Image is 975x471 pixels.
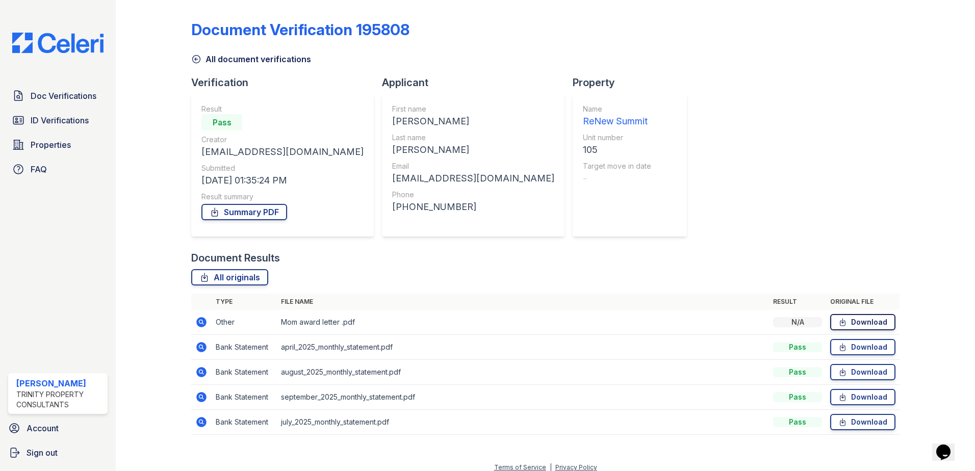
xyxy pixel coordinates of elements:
a: Doc Verifications [8,86,108,106]
div: [PERSON_NAME] [392,143,554,157]
a: Privacy Policy [555,463,597,471]
div: Email [392,161,554,171]
div: [EMAIL_ADDRESS][DOMAIN_NAME] [392,171,554,186]
td: july_2025_monthly_statement.pdf [277,410,769,435]
div: Result [201,104,364,114]
div: [PERSON_NAME] [392,114,554,128]
a: Account [4,418,112,438]
a: Download [830,364,895,380]
div: Document Results [191,251,280,265]
div: Trinity Property Consultants [16,389,104,410]
a: All document verifications [191,53,311,65]
a: Properties [8,135,108,155]
td: Bank Statement [212,385,277,410]
a: Summary PDF [201,204,287,220]
div: Phone [392,190,554,200]
div: ReNew Summit [583,114,651,128]
a: All originals [191,269,268,285]
div: - [583,171,651,186]
td: Mom award letter .pdf [277,310,769,335]
td: april_2025_monthly_statement.pdf [277,335,769,360]
a: Download [830,414,895,430]
iframe: chat widget [932,430,965,461]
div: Creator [201,135,364,145]
a: Sign out [4,442,112,463]
div: Result summary [201,192,364,202]
div: Pass [773,392,822,402]
div: First name [392,104,554,114]
div: Submitted [201,163,364,173]
a: ID Verifications [8,110,108,130]
div: N/A [773,317,822,327]
td: september_2025_monthly_statement.pdf [277,385,769,410]
th: Result [769,294,826,310]
span: FAQ [31,163,47,175]
div: [PERSON_NAME] [16,377,104,389]
div: Pass [773,367,822,377]
a: Download [830,339,895,355]
a: Download [830,389,895,405]
td: Bank Statement [212,335,277,360]
td: Bank Statement [212,360,277,385]
div: [PHONE_NUMBER] [392,200,554,214]
span: Doc Verifications [31,90,96,102]
td: Bank Statement [212,410,277,435]
span: Sign out [27,447,58,459]
span: Account [27,422,59,434]
a: Name ReNew Summit [583,104,651,128]
span: ID Verifications [31,114,89,126]
div: Property [573,75,695,90]
td: Other [212,310,277,335]
a: Terms of Service [494,463,546,471]
div: Pass [773,417,822,427]
div: Name [583,104,651,114]
div: 105 [583,143,651,157]
div: [EMAIL_ADDRESS][DOMAIN_NAME] [201,145,364,159]
span: Properties [31,139,71,151]
div: Pass [773,342,822,352]
div: Last name [392,133,554,143]
td: august_2025_monthly_statement.pdf [277,360,769,385]
div: Unit number [583,133,651,143]
a: Download [830,314,895,330]
div: [DATE] 01:35:24 PM [201,173,364,188]
th: Type [212,294,277,310]
div: Verification [191,75,382,90]
div: Target move in date [583,161,651,171]
div: | [550,463,552,471]
div: Pass [201,114,242,130]
div: Applicant [382,75,573,90]
th: Original file [826,294,900,310]
a: FAQ [8,159,108,179]
th: File name [277,294,769,310]
img: CE_Logo_Blue-a8612792a0a2168367f1c8372b55b34899dd931a85d93a1a3d3e32e68fde9ad4.png [4,33,112,53]
div: Document Verification 195808 [191,20,409,39]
